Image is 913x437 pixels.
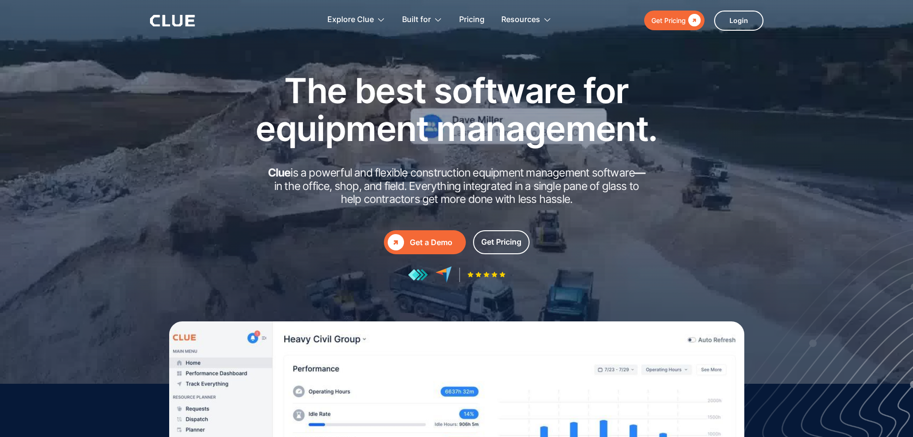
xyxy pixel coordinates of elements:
[501,5,540,35] div: Resources
[265,166,648,206] h2: is a powerful and flexible construction equipment management software in the office, shop, and fi...
[327,5,385,35] div: Explore Clue
[467,272,506,278] img: Five-star rating icon
[268,166,291,179] strong: Clue
[241,71,672,147] h1: The best software for equipment management.
[714,11,763,31] a: Login
[501,5,552,35] div: Resources
[651,14,686,26] div: Get Pricing
[408,269,428,281] img: reviews at getapp
[402,5,431,35] div: Built for
[402,5,442,35] div: Built for
[473,230,530,254] a: Get Pricing
[644,11,705,30] a: Get Pricing
[384,230,466,254] a: Get a Demo
[327,5,374,35] div: Explore Clue
[481,236,521,248] div: Get Pricing
[686,14,701,26] div: 
[459,5,485,35] a: Pricing
[388,234,404,250] div: 
[435,266,452,283] img: reviews at capterra
[410,236,462,248] div: Get a Demo
[635,166,645,179] strong: —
